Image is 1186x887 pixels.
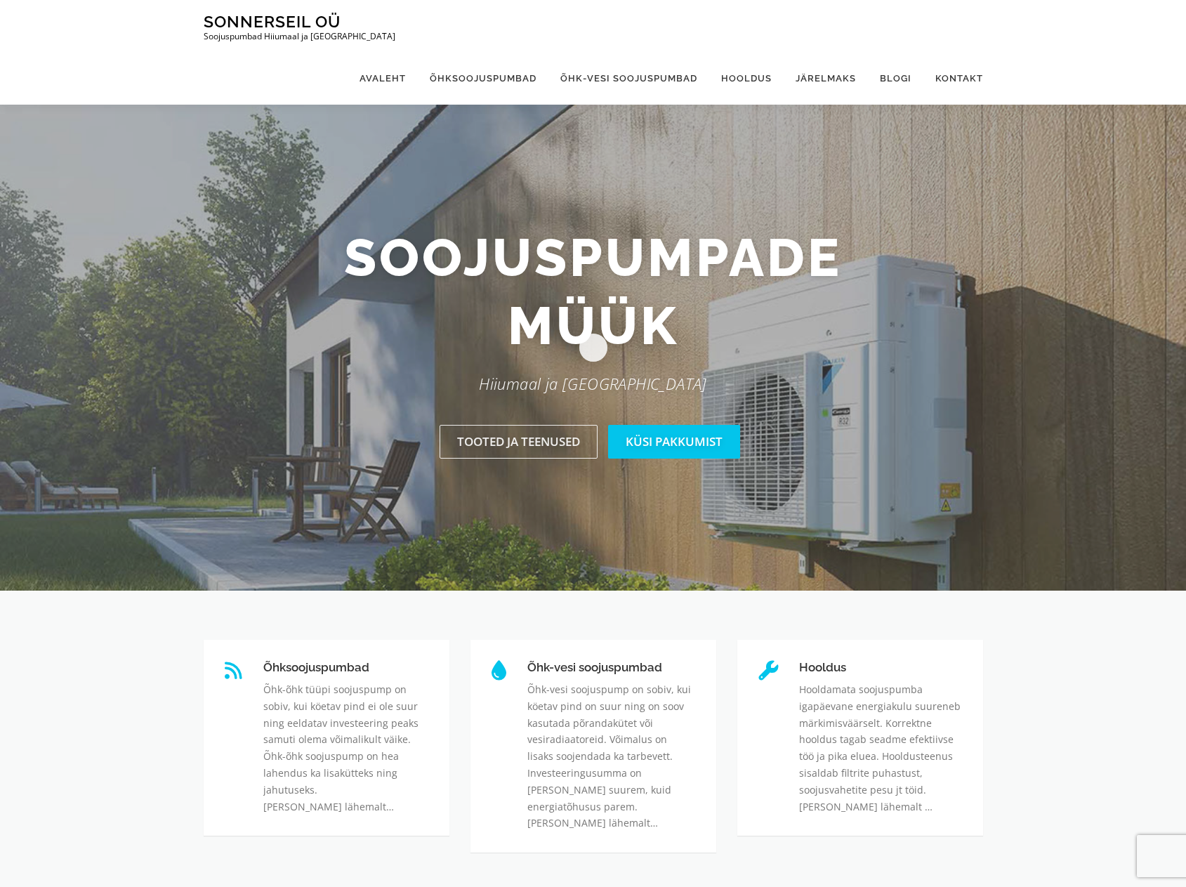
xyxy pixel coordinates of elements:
[548,52,709,105] a: Õhk-vesi soojuspumbad
[923,52,983,105] a: Kontakt
[418,52,548,105] a: Õhksoojuspumbad
[193,223,994,360] h2: Soojuspumpade
[440,425,598,458] a: Tooted ja teenused
[508,291,679,360] span: müük
[193,371,994,397] p: Hiiumaal ja [GEOGRAPHIC_DATA]
[348,52,418,105] a: Avaleht
[608,425,740,458] a: Küsi pakkumist
[709,52,784,105] a: Hooldus
[204,12,341,31] a: Sonnerseil OÜ
[868,52,923,105] a: Blogi
[204,32,395,41] p: Soojuspumbad Hiiumaal ja [GEOGRAPHIC_DATA]
[784,52,868,105] a: Järelmaks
